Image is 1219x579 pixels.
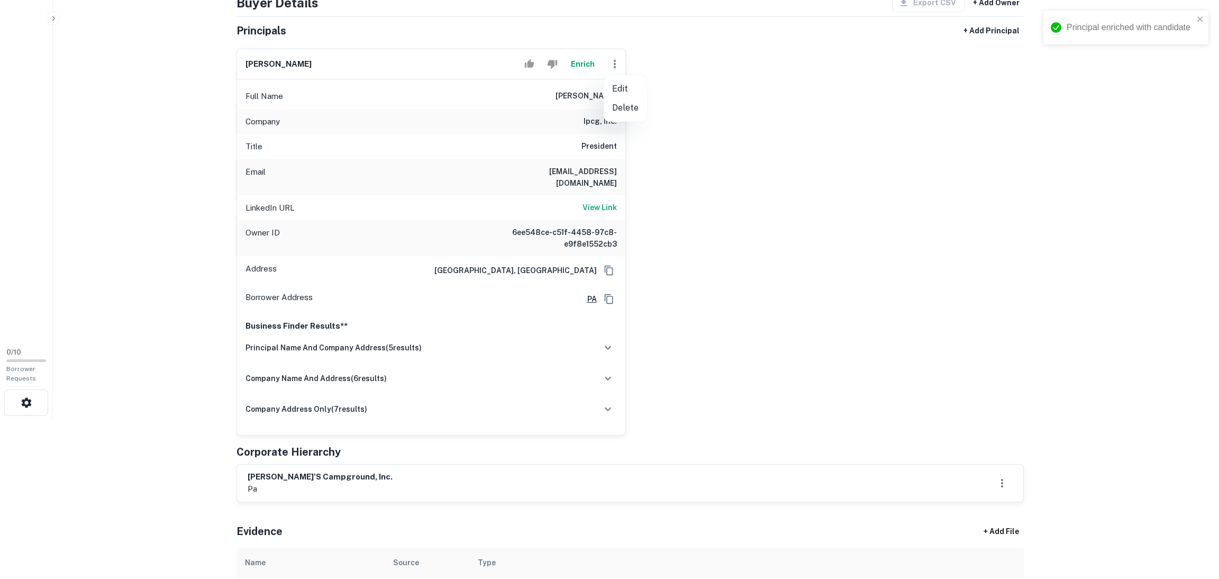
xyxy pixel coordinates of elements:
[604,79,647,98] li: Edit
[1067,21,1194,34] div: Principal enriched with candidate
[604,98,647,117] li: Delete
[1166,494,1219,545] iframe: Chat Widget
[1197,15,1204,25] button: close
